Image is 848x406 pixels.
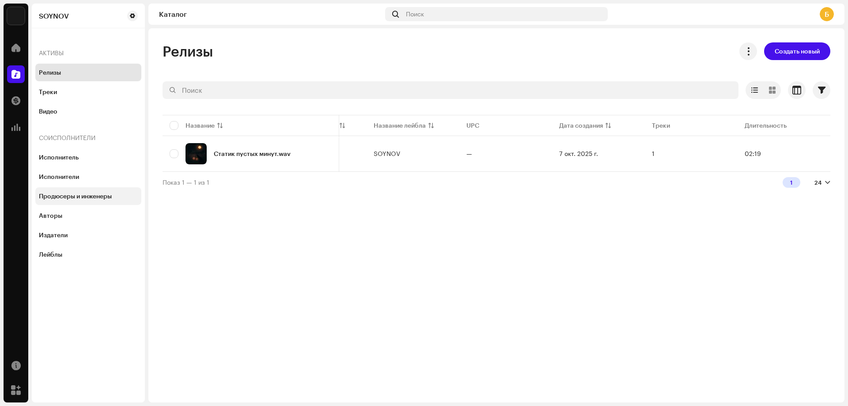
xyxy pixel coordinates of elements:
span: — [466,150,472,157]
button: Создать новый [764,42,830,60]
div: Исполнитель [39,154,79,161]
div: Продюсеры и инженеры [39,193,112,200]
re-m-nav-item: Авторы [35,207,141,224]
div: Авторы [39,212,62,219]
re-m-nav-item: Издатели [35,226,141,244]
img: 7e528d12-92f8-4b01-a70e-81d3323cb946 [185,143,207,164]
div: Дата создания [559,121,603,130]
re-a-nav-header: Соисполнители [35,127,141,148]
div: Треки [39,88,57,95]
span: Показ 1 — 1 из 1 [163,178,209,186]
span: 1 [652,150,655,157]
re-m-nav-item: Релизы [35,64,141,81]
re-m-nav-item: Продюсеры и инженеры [35,187,141,205]
div: Исполнители [39,173,79,180]
div: 24 [814,179,821,186]
span: Поиск [406,11,424,18]
span: 02:19 [745,150,761,157]
div: SOYNOV [39,12,69,19]
div: Название лейбла [374,121,426,130]
div: Б [820,7,834,21]
div: Лейблы [39,251,62,258]
span: SOYNOV [374,150,400,157]
re-m-nav-item: Лейблы [35,246,141,263]
span: Релизы [163,42,213,60]
span: Создать новый [775,42,820,60]
span: 7 окт. 2025 г. [559,150,598,157]
re-a-nav-header: Активы [35,42,141,64]
div: 1 [783,177,800,188]
re-m-nav-item: Видео [35,102,141,120]
re-m-nav-item: Исполнители [35,168,141,186]
div: Релизы [39,69,61,76]
div: Название [185,121,215,130]
div: Видео [39,108,57,115]
img: 33004b37-325d-4a8b-b51f-c12e9b964943 [7,7,25,25]
re-m-nav-item: Исполнитель [35,148,141,166]
div: Статик пустых минут.wav [214,151,291,157]
input: Поиск [163,81,738,99]
re-m-nav-item: Треки [35,83,141,101]
div: Каталог [159,11,382,18]
div: Издатели [39,231,68,239]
